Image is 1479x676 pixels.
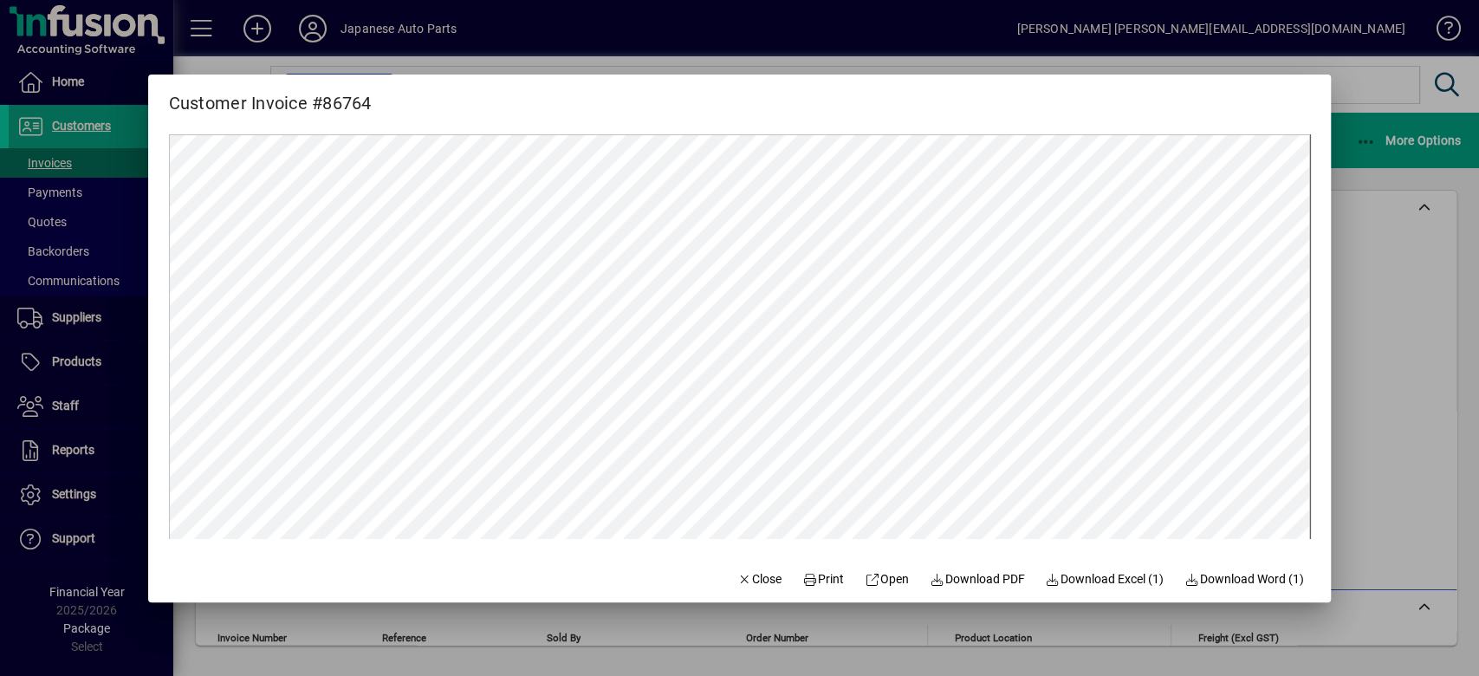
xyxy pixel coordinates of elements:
span: Close [737,570,782,588]
button: Download Excel (1) [1038,564,1171,595]
button: Close [730,564,789,595]
span: Open [865,570,909,588]
span: Print [803,570,845,588]
h2: Customer Invoice #86764 [148,75,392,117]
button: Print [795,564,851,595]
a: Download PDF [923,564,1032,595]
span: Download Word (1) [1184,570,1304,588]
span: Download Excel (1) [1045,570,1164,588]
span: Download PDF [930,570,1025,588]
a: Open [858,564,916,595]
button: Download Word (1) [1177,564,1311,595]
